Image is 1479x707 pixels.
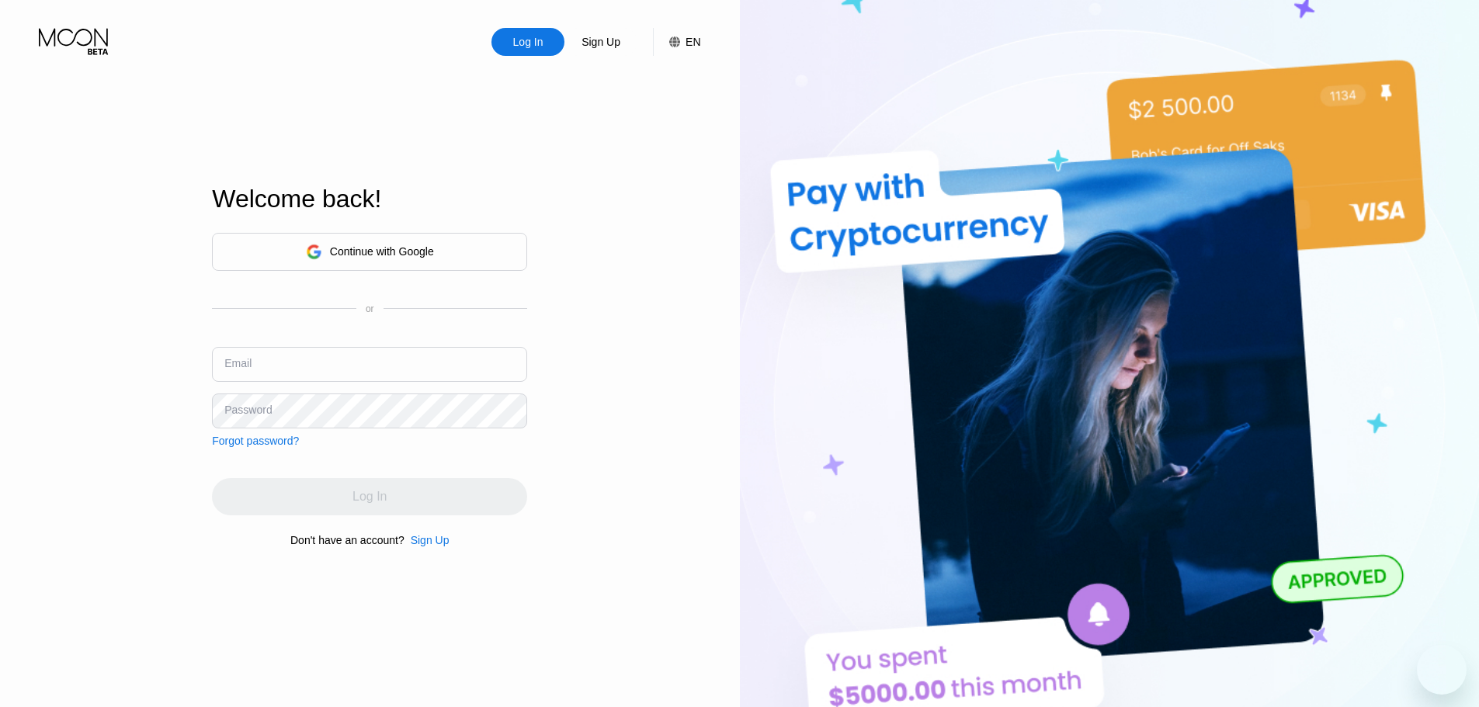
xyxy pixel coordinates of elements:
[653,28,700,56] div: EN
[404,534,450,546] div: Sign Up
[212,233,527,271] div: Continue with Google
[212,185,527,213] div: Welcome back!
[1417,645,1467,695] iframe: Button to launch messaging window
[212,435,299,447] div: Forgot password?
[224,357,252,369] div: Email
[366,303,374,314] div: or
[290,534,404,546] div: Don't have an account?
[411,534,450,546] div: Sign Up
[224,404,272,416] div: Password
[512,34,545,50] div: Log In
[580,34,622,50] div: Sign Up
[564,28,637,56] div: Sign Up
[491,28,564,56] div: Log In
[686,36,700,48] div: EN
[330,245,434,258] div: Continue with Google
